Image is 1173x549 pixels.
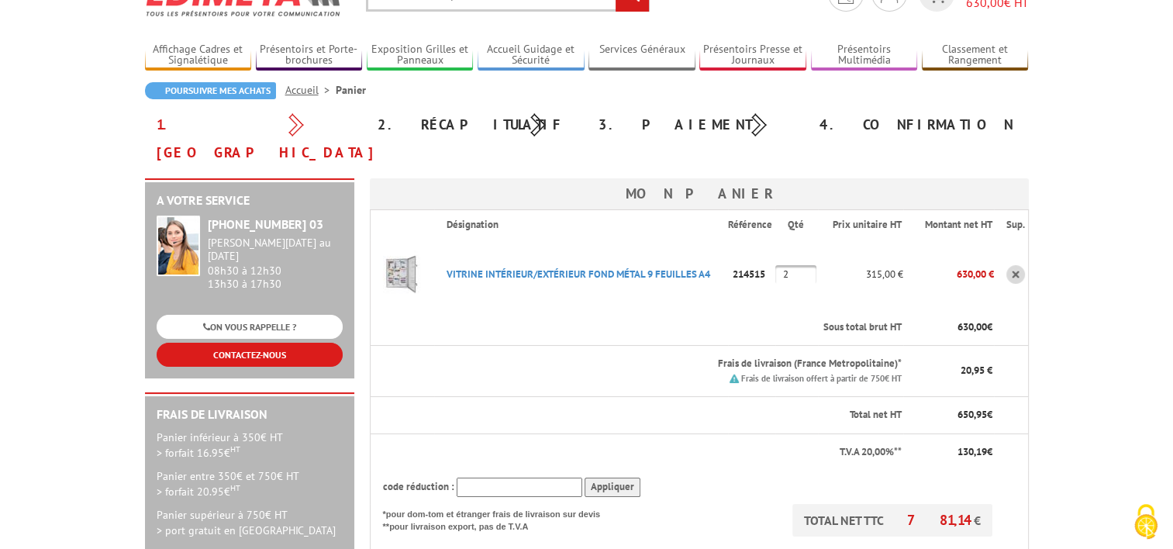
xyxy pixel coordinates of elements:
[1119,496,1173,549] button: Cookies (fenêtre modale)
[383,445,902,460] p: T.V.A 20,00%**
[478,43,585,68] a: Accueil Guidage et Sécurité
[208,237,343,263] div: [PERSON_NAME][DATE] au [DATE]
[728,261,775,288] p: 214515
[157,343,343,367] a: CONTACTEZ-NOUS
[145,82,276,99] a: Poursuivre mes achats
[383,504,616,533] p: *pour dom-tom et étranger frais de livraison sur devis **pour livraison export, pas de T.V.A
[157,194,343,208] h2: A votre service
[208,216,323,232] strong: [PHONE_NUMBER] 03
[808,111,1029,139] div: 4. Confirmation
[447,268,710,281] a: VITRINE INTéRIEUR/EXTéRIEUR FOND MéTAL 9 FEUILLES A4
[208,237,343,290] div: 08h30 à 12h30 13h30 à 17h30
[157,430,343,461] p: Panier inférieur à 350€ HT
[994,210,1028,240] th: Sup.
[916,218,992,233] p: Montant net HT
[957,320,987,333] span: 630,00
[775,210,818,240] th: Qté
[792,504,992,537] p: TOTAL NET TTC €
[447,357,902,371] p: Frais de livraison (France Metropolitaine)*
[367,43,474,68] a: Exposition Grilles et Panneaux
[434,210,727,240] th: Désignation
[730,374,739,383] img: picto.png
[366,111,587,139] div: 2. Récapitulatif
[916,408,992,423] p: €
[830,218,902,233] p: Prix unitaire HT
[922,43,1029,68] a: Classement et Rangement
[961,364,992,377] span: 20,95 €
[285,83,336,97] a: Accueil
[383,480,454,493] span: code réduction :
[230,444,240,454] sup: HT
[588,43,695,68] a: Services Généraux
[916,445,992,460] p: €
[145,43,252,68] a: Affichage Cadres et Signalétique
[157,315,343,339] a: ON VOUS RAPPELLE ?
[585,478,640,497] input: Appliquer
[370,178,1029,209] h3: Mon panier
[818,261,904,288] p: 315,00 €
[157,523,336,537] span: > port gratuit en [GEOGRAPHIC_DATA]
[336,82,366,98] li: Panier
[145,111,366,167] div: 1. [GEOGRAPHIC_DATA]
[957,408,987,421] span: 650,95
[383,408,902,423] p: Total net HT
[957,445,987,458] span: 130,19
[256,43,363,68] a: Présentoirs et Porte-brochures
[916,320,992,335] p: €
[741,373,902,384] small: Frais de livraison offert à partir de 750€ HT
[371,243,433,306] img: VITRINE INTéRIEUR/EXTéRIEUR FOND MéTAL 9 FEUILLES A4
[903,261,994,288] p: 630,00 €
[157,485,240,499] span: > forfait 20.95€
[811,43,918,68] a: Présentoirs Multimédia
[157,216,200,276] img: widget-service.jpg
[587,111,808,139] div: 3. Paiement
[907,511,974,529] span: 781,14
[1126,502,1165,541] img: Cookies (fenêtre modale)
[230,482,240,493] sup: HT
[728,218,774,233] p: Référence
[157,468,343,499] p: Panier entre 350€ et 750€ HT
[157,446,240,460] span: > forfait 16.95€
[157,408,343,422] h2: Frais de Livraison
[699,43,806,68] a: Présentoirs Presse et Journaux
[434,309,903,346] th: Sous total brut HT
[157,507,343,538] p: Panier supérieur à 750€ HT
